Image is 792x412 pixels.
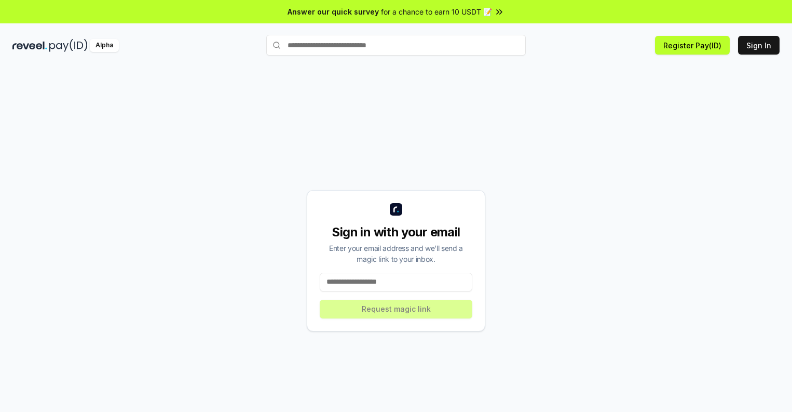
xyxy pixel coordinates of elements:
button: Sign In [738,36,780,55]
img: pay_id [49,39,88,52]
div: Sign in with your email [320,224,472,241]
button: Register Pay(ID) [655,36,730,55]
div: Alpha [90,39,119,52]
span: for a chance to earn 10 USDT 📝 [381,6,492,17]
img: reveel_dark [12,39,47,52]
div: Enter your email address and we’ll send a magic link to your inbox. [320,243,472,264]
span: Answer our quick survey [288,6,379,17]
img: logo_small [390,203,402,216]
